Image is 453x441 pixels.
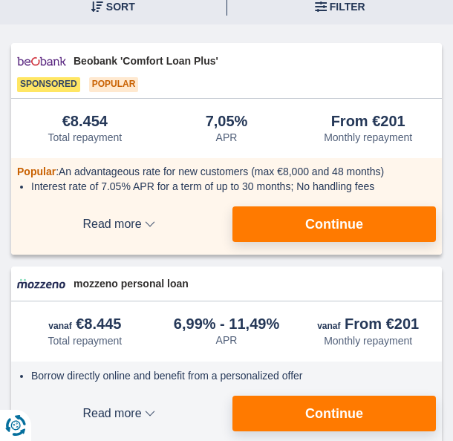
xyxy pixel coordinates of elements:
li: Interest rate of 7.05% APR for a term of up to 30 months; No handling fees [31,179,431,194]
span: Popular [17,166,56,177]
font: 6,99% [174,316,216,332]
img: product.pl.alt Mozzeno [17,278,66,290]
div: Monthly repayment [324,335,412,347]
span: Beobank 'Comfort Loan Plus' [74,53,436,68]
font: 7,05% [206,113,248,129]
button: Read more [17,206,221,242]
font: : [17,166,384,177]
font: €8.454 [62,113,108,129]
div: Total repayment [48,131,123,143]
button: Read more [17,396,221,431]
li: Borrow directly online and benefit from a personalized offer [31,368,431,383]
span: Sponsored [17,77,80,92]
span: An advantageous rate for new customers (max €8,000 and 48 months) [59,166,384,177]
button: Continue [232,206,436,242]
span: Read more [17,408,221,419]
img: product.pl.alt Beobank [17,49,66,73]
span: mozzeno personal loan [74,276,436,291]
div: APR [216,131,238,143]
div: Monthly repayment [324,131,412,143]
span: Popular [89,77,139,92]
font: €8.445 [76,316,121,332]
font: Continue [305,406,363,421]
button: Continue [232,396,436,431]
font: Filter [330,1,365,13]
font: From €201 [331,113,405,129]
span: Read more [17,218,221,230]
div: APR [216,334,238,346]
font: Continue [305,217,363,232]
div: Total repayment [48,335,123,347]
font: From €201 [345,316,419,332]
